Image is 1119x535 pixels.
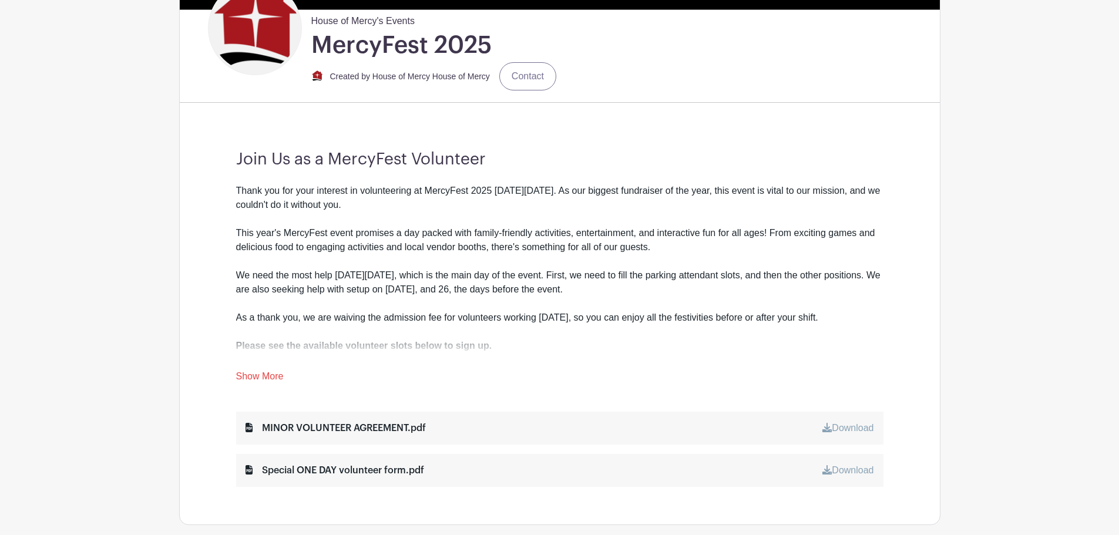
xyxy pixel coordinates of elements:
[246,463,424,477] div: Special ONE DAY volunteer form.pdf
[311,31,492,60] h1: MercyFest 2025
[822,423,873,433] a: Download
[246,421,426,435] div: MINOR VOLUNTEER AGREEMENT.pdf
[499,62,556,90] a: Contact
[311,9,415,28] span: House of Mercy's Events
[236,268,883,311] div: We need the most help [DATE][DATE], which is the main day of the event. First, we need to fill th...
[236,341,492,351] strong: Please see the available volunteer slots below to sign up.
[311,70,323,82] img: PNG-logo-house-only.png
[236,184,883,268] div: Thank you for your interest in volunteering at MercyFest 2025 [DATE][DATE]. As our biggest fundra...
[236,150,883,170] h3: Join Us as a MercyFest Volunteer
[236,311,883,325] div: As a thank you, we are waiving the admission fee for volunteers working [DATE], so you can enjoy ...
[822,465,873,475] a: Download
[330,72,490,81] small: Created by House of Mercy House of Mercy
[236,371,284,386] a: Show More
